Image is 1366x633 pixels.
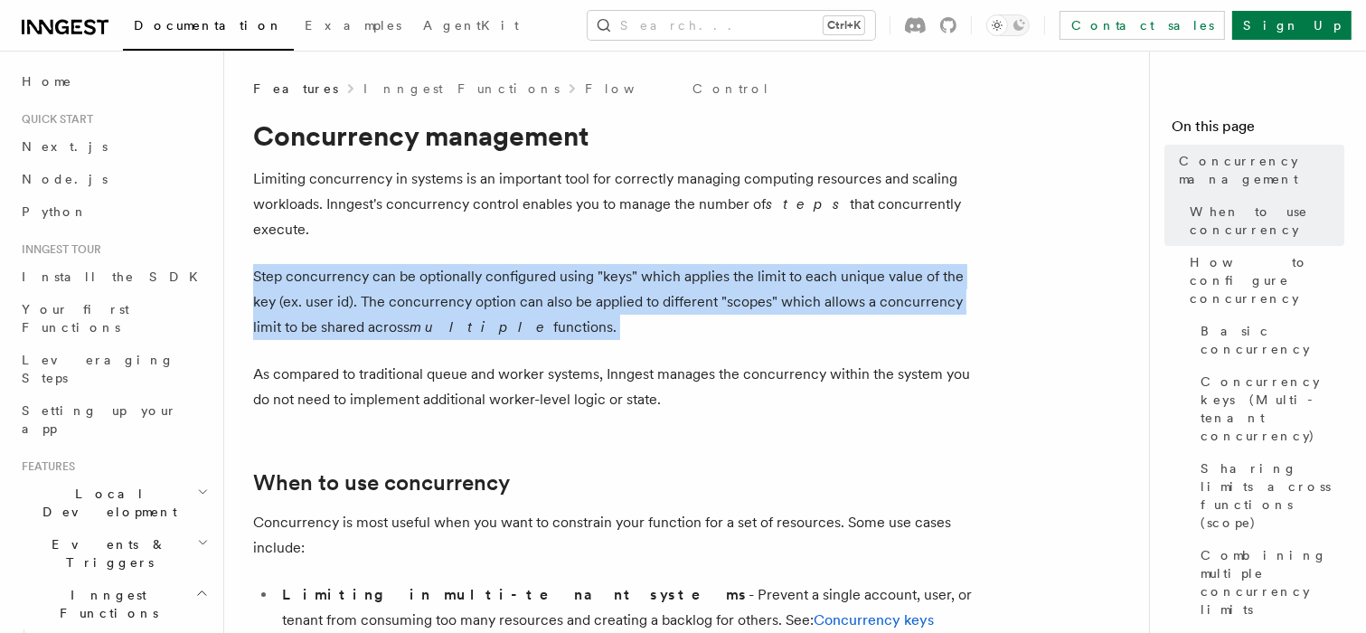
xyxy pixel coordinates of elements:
a: Inngest Functions [363,80,560,98]
span: Documentation [134,18,283,33]
a: Basic concurrency [1193,315,1344,365]
span: Examples [305,18,401,33]
p: Concurrency is most useful when you want to constrain your function for a set of resources. Some ... [253,510,976,561]
a: Flow Control [585,80,770,98]
p: Limiting concurrency in systems is an important tool for correctly managing computing resources a... [253,166,976,242]
em: steps [766,195,850,213]
span: Your first Functions [22,302,129,335]
span: Leveraging Steps [22,353,174,385]
span: AgentKit [423,18,519,33]
p: Step concurrency can be optionally configured using "keys" which applies the limit to each unique... [253,264,976,340]
a: When to use concurrency [1182,195,1344,246]
a: Examples [294,5,412,49]
span: Install the SDK [22,269,209,284]
span: Sharing limits across functions (scope) [1201,459,1344,532]
h1: Concurrency management [253,119,976,152]
a: Sharing limits across functions (scope) [1193,452,1344,539]
span: Setting up your app [22,403,177,436]
span: Node.js [22,172,108,186]
a: Contact sales [1060,11,1225,40]
kbd: Ctrl+K [824,16,864,34]
a: Your first Functions [14,293,212,344]
a: Node.js [14,163,212,195]
span: Concurrency management [1179,152,1344,188]
a: Home [14,65,212,98]
span: Concurrency keys (Multi-tenant concurrency) [1201,373,1344,445]
button: Toggle dark mode [986,14,1030,36]
span: Local Development [14,485,197,521]
h4: On this page [1172,116,1344,145]
a: Sign Up [1232,11,1352,40]
span: Basic concurrency [1201,322,1344,358]
span: Events & Triggers [14,535,197,572]
a: How to configure concurrency [1182,246,1344,315]
strong: Limiting in multi-tenant systems [282,586,749,603]
a: Leveraging Steps [14,344,212,394]
a: Setting up your app [14,394,212,445]
a: When to use concurrency [253,470,510,496]
span: Inngest tour [14,242,101,257]
button: Inngest Functions [14,579,212,629]
a: Concurrency keys (Multi-tenant concurrency) [1193,365,1344,452]
span: Features [253,80,338,98]
a: Combining multiple concurrency limits [1193,539,1344,626]
span: Inngest Functions [14,586,195,622]
p: As compared to traditional queue and worker systems, Inngest manages the concurrency within the s... [253,362,976,412]
span: Home [22,72,72,90]
a: Concurrency management [1172,145,1344,195]
span: Features [14,459,75,474]
span: Python [22,204,88,219]
span: Next.js [22,139,108,154]
button: Search...Ctrl+K [588,11,875,40]
span: Quick start [14,112,93,127]
a: AgentKit [412,5,530,49]
em: multiple [410,318,553,335]
span: Combining multiple concurrency limits [1201,546,1344,619]
a: Install the SDK [14,260,212,293]
a: Next.js [14,130,212,163]
a: Python [14,195,212,228]
a: Documentation [123,5,294,51]
span: How to configure concurrency [1190,253,1344,307]
span: When to use concurrency [1190,203,1344,239]
button: Local Development [14,477,212,528]
button: Events & Triggers [14,528,212,579]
